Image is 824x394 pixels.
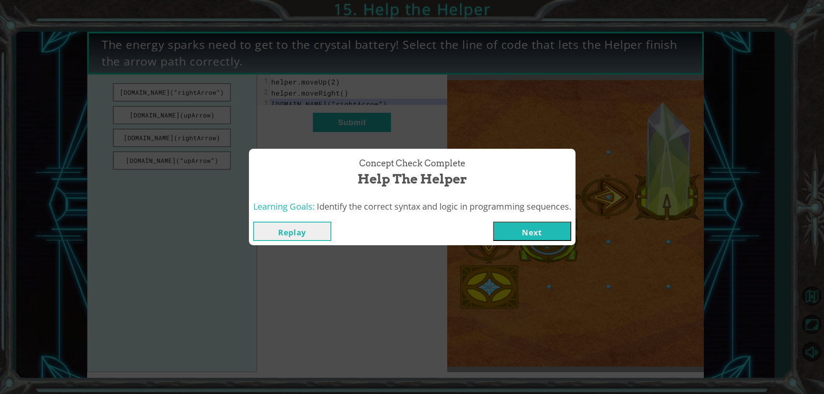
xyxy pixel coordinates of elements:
span: Learning Goals: [253,201,315,212]
button: Replay [253,222,331,241]
span: Help the Helper [357,170,467,188]
span: Concept Check Complete [359,157,465,170]
span: Identify the correct syntax and logic in programming sequences. [317,201,571,212]
button: Next [493,222,571,241]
